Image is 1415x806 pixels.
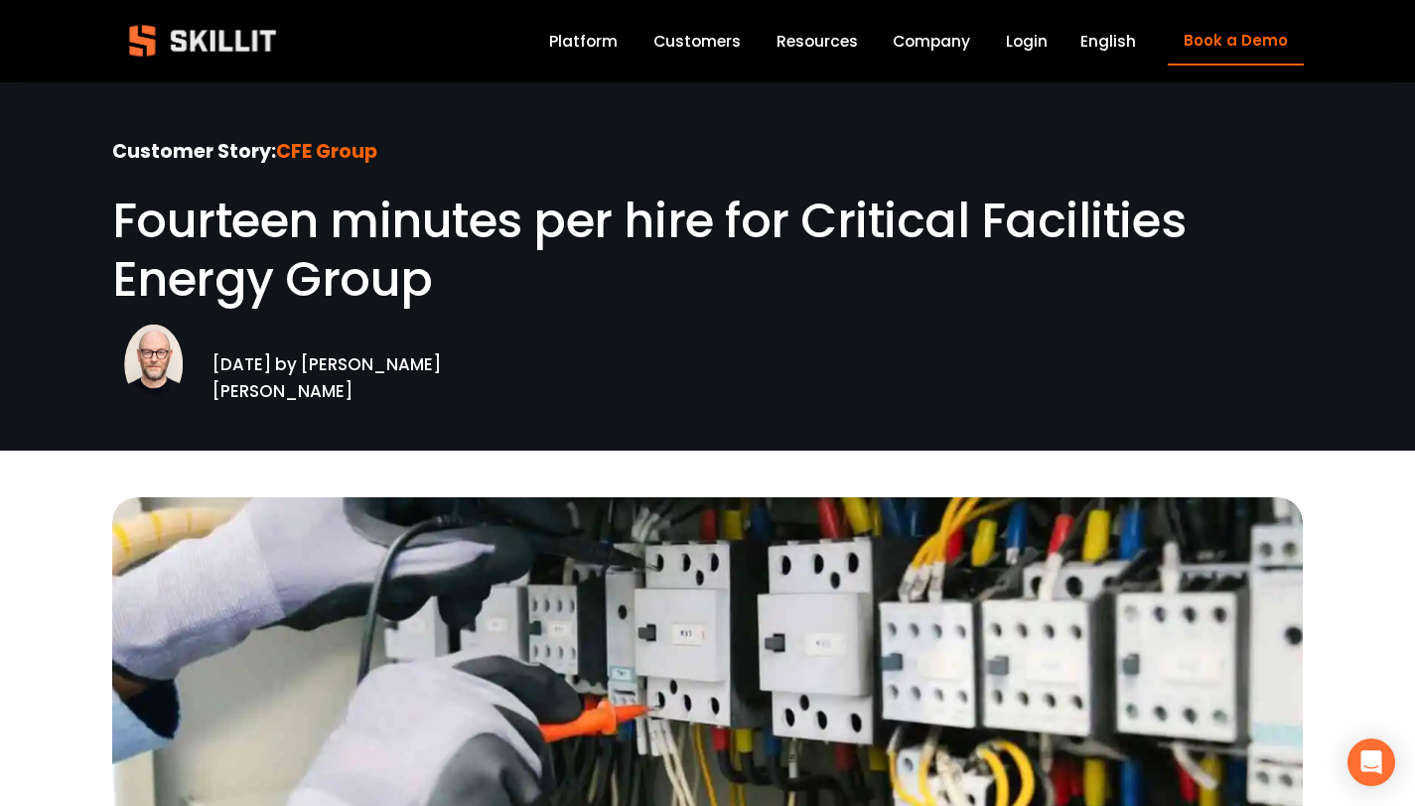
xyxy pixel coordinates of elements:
[549,28,618,55] a: Platform
[1006,28,1048,55] a: Login
[1080,30,1136,53] span: English
[1347,739,1395,786] div: Open Intercom Messenger
[112,188,1198,313] span: Fourteen minutes per hire for Critical Facilities Energy Group
[777,28,858,55] a: folder dropdown
[893,28,970,55] a: Company
[1080,28,1136,55] div: language picker
[276,138,377,165] strong: CFE Group
[112,11,293,70] img: Skillit
[1168,17,1303,66] a: Book a Demo
[653,28,741,55] a: Customers
[112,138,276,165] strong: Customer Story:
[777,30,858,53] span: Resources
[212,325,548,405] p: [DATE] by [PERSON_NAME] [PERSON_NAME]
